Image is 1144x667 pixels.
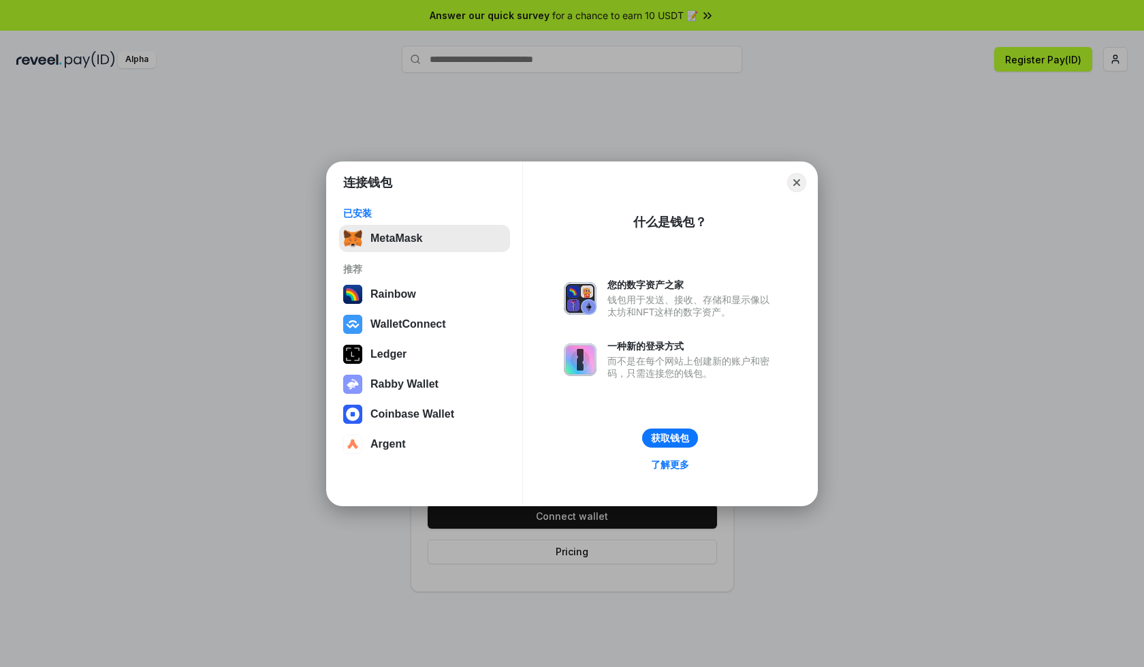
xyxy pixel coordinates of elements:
[607,355,776,379] div: 而不是在每个网站上创建新的账户和密码，只需连接您的钱包。
[370,348,407,360] div: Ledger
[787,173,806,192] button: Close
[339,311,510,338] button: WalletConnect
[339,341,510,368] button: Ledger
[651,459,689,471] div: 了解更多
[343,285,362,304] img: svg+xml,%3Csvg%20width%3D%22120%22%20height%3D%22120%22%20viewBox%3D%220%200%20120%20120%22%20fil...
[607,279,776,291] div: 您的数字资产之家
[370,232,422,245] div: MetaMask
[370,288,416,300] div: Rainbow
[564,343,597,376] img: svg+xml,%3Csvg%20xmlns%3D%22http%3A%2F%2Fwww.w3.org%2F2000%2Fsvg%22%20fill%3D%22none%22%20viewBox...
[370,408,454,420] div: Coinbase Wallet
[339,431,510,458] button: Argent
[343,345,362,364] img: svg+xml,%3Csvg%20xmlns%3D%22http%3A%2F%2Fwww.w3.org%2F2000%2Fsvg%22%20width%3D%2228%22%20height%3...
[343,263,506,275] div: 推荐
[370,438,406,450] div: Argent
[339,225,510,252] button: MetaMask
[343,229,362,248] img: svg+xml,%3Csvg%20fill%3D%22none%22%20height%3D%2233%22%20viewBox%3D%220%200%2035%2033%22%20width%...
[343,174,392,191] h1: 连接钱包
[343,207,506,219] div: 已安装
[607,340,776,352] div: 一种新的登录方式
[339,371,510,398] button: Rabby Wallet
[370,378,439,390] div: Rabby Wallet
[370,318,446,330] div: WalletConnect
[339,281,510,308] button: Rainbow
[343,375,362,394] img: svg+xml,%3Csvg%20xmlns%3D%22http%3A%2F%2Fwww.w3.org%2F2000%2Fsvg%22%20fill%3D%22none%22%20viewBox...
[633,214,707,230] div: 什么是钱包？
[343,315,362,334] img: svg+xml,%3Csvg%20width%3D%2228%22%20height%3D%2228%22%20viewBox%3D%220%200%2028%2028%22%20fill%3D...
[642,429,698,448] button: 获取钱包
[564,282,597,315] img: svg+xml,%3Csvg%20xmlns%3D%22http%3A%2F%2Fwww.w3.org%2F2000%2Fsvg%22%20fill%3D%22none%22%20viewBox...
[607,294,776,318] div: 钱包用于发送、接收、存储和显示像以太坊和NFT这样的数字资产。
[343,405,362,424] img: svg+xml,%3Csvg%20width%3D%2228%22%20height%3D%2228%22%20viewBox%3D%220%200%2028%2028%22%20fill%3D...
[343,435,362,454] img: svg+xml,%3Csvg%20width%3D%2228%22%20height%3D%2228%22%20viewBox%3D%220%200%2028%2028%22%20fill%3D...
[651,432,689,444] div: 获取钱包
[643,456,697,474] a: 了解更多
[339,401,510,428] button: Coinbase Wallet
